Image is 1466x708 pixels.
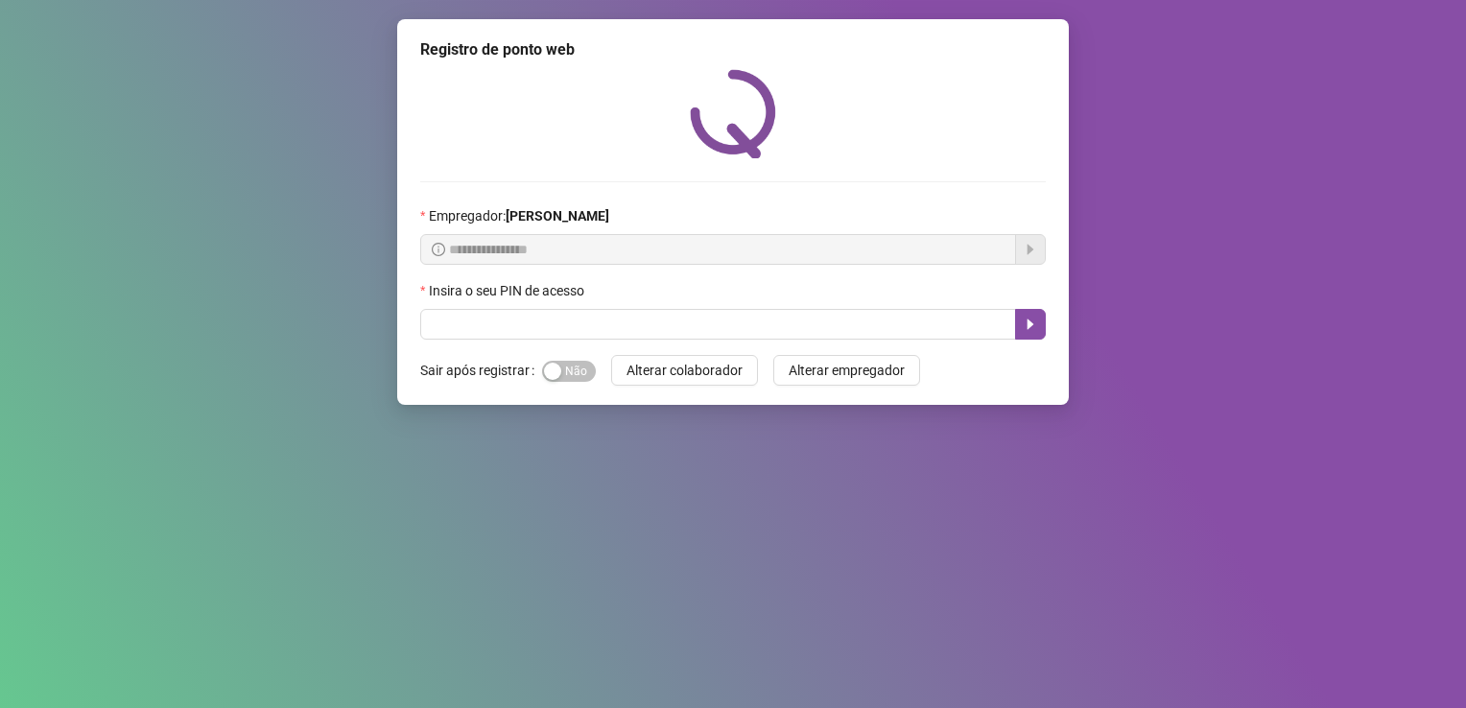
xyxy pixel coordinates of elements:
[506,208,609,224] strong: [PERSON_NAME]
[420,355,542,386] label: Sair após registrar
[432,243,445,256] span: info-circle
[420,280,597,301] label: Insira o seu PIN de acesso
[627,360,743,381] span: Alterar colaborador
[611,355,758,386] button: Alterar colaborador
[420,38,1046,61] div: Registro de ponto web
[1023,317,1038,332] span: caret-right
[789,360,905,381] span: Alterar empregador
[690,69,776,158] img: QRPoint
[429,205,609,226] span: Empregador :
[773,355,920,386] button: Alterar empregador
